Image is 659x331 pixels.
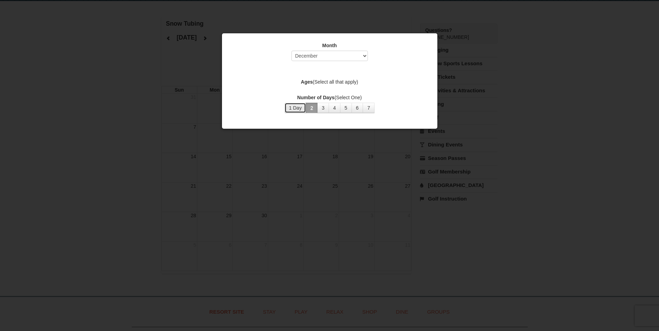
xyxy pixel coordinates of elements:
button: 7 [363,103,374,113]
label: (Select all that apply) [231,78,429,85]
strong: Number of Days [297,95,335,100]
label: (Select One) [231,94,429,101]
strong: Ages [301,79,313,85]
button: 4 [329,103,340,113]
strong: Month [322,43,337,48]
button: 2 [306,103,318,113]
button: 6 [352,103,363,113]
button: 5 [340,103,352,113]
button: 3 [317,103,329,113]
button: 1 Day [285,103,306,113]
